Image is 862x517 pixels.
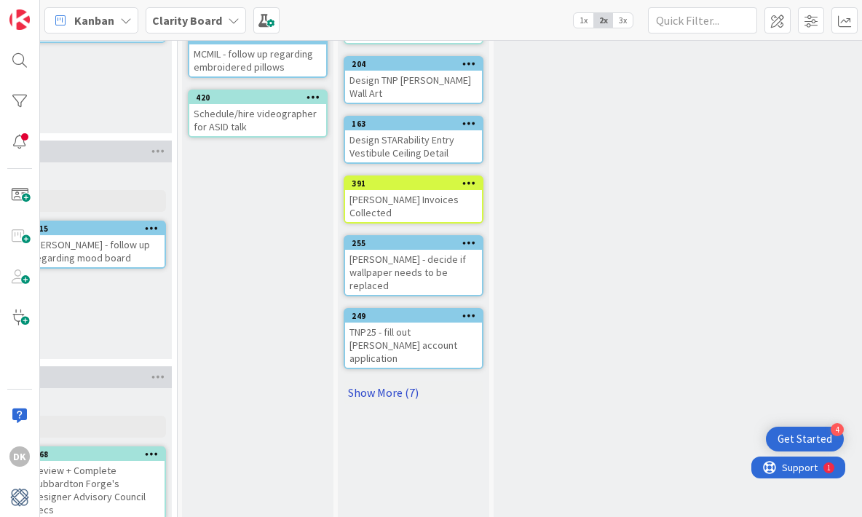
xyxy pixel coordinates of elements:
img: Visit kanbanzone.com [9,9,30,30]
div: 163Design STARability Entry Vestibule Ceiling Detail [345,117,482,162]
div: Open Get Started checklist, remaining modules: 4 [766,427,844,451]
div: 204 [352,59,482,69]
a: 420Schedule/hire videographer for ASID talk [188,90,328,138]
div: [PERSON_NAME] - decide if wallpaper needs to be replaced [345,250,482,295]
a: 415[PERSON_NAME] - follow up regarding mood board [26,221,166,269]
span: 1x [574,13,593,28]
div: 204Design TNP [PERSON_NAME] Wall Art [345,58,482,103]
div: TNP25 - fill out [PERSON_NAME] account application [345,323,482,368]
div: 163 [345,117,482,130]
div: 163 [352,119,482,129]
div: 420Schedule/hire videographer for ASID talk [189,91,326,136]
div: 255 [345,237,482,250]
a: 391[PERSON_NAME] Invoices Collected [344,175,483,224]
div: 204 [345,58,482,71]
input: Quick Filter... [648,7,757,33]
div: 249TNP25 - fill out [PERSON_NAME] account application [345,309,482,368]
div: MCMIL - follow up regarding embroidered pillows [189,44,326,76]
div: [PERSON_NAME] Invoices Collected [345,190,482,222]
span: 2x [593,13,613,28]
div: 420 [189,91,326,104]
img: avatar [9,487,30,508]
div: Design STARability Entry Vestibule Ceiling Detail [345,130,482,162]
div: 415 [28,222,165,235]
div: 391 [352,178,482,189]
div: Schedule/hire videographer for ASID talk [189,104,326,136]
a: 204Design TNP [PERSON_NAME] Wall Art [344,56,483,104]
div: 468 [28,448,165,461]
div: 4 [831,423,844,436]
div: 464MCMIL - follow up regarding embroidered pillows [189,31,326,76]
a: Show More (7) [344,381,483,404]
span: Kanban [74,12,114,29]
div: 415[PERSON_NAME] - follow up regarding mood board [28,222,165,267]
span: 3x [613,13,633,28]
div: 391[PERSON_NAME] Invoices Collected [345,177,482,222]
div: 255 [352,238,482,248]
b: Clarity Board [152,13,222,28]
div: Get Started [778,432,832,446]
div: 391 [345,177,482,190]
div: [PERSON_NAME] - follow up regarding mood board [28,235,165,267]
a: 163Design STARability Entry Vestibule Ceiling Detail [344,116,483,164]
div: 468 [34,449,165,459]
div: DK [9,446,30,467]
a: 249TNP25 - fill out [PERSON_NAME] account application [344,308,483,369]
a: 255[PERSON_NAME] - decide if wallpaper needs to be replaced [344,235,483,296]
div: Design TNP [PERSON_NAME] Wall Art [345,71,482,103]
span: Support [31,2,66,20]
div: 420 [196,92,326,103]
div: 249 [345,309,482,323]
div: 415 [34,224,165,234]
a: 464MCMIL - follow up regarding embroidered pillows [188,30,328,78]
div: 249 [352,311,482,321]
div: 255[PERSON_NAME] - decide if wallpaper needs to be replaced [345,237,482,295]
div: 1 [76,6,79,17]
